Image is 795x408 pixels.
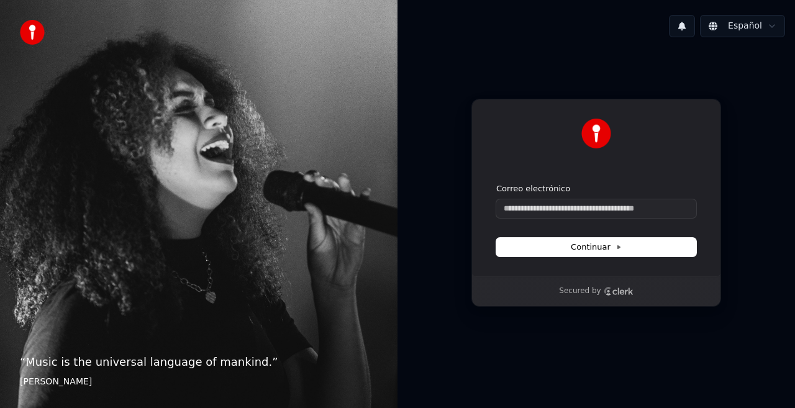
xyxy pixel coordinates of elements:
img: Youka [581,119,611,148]
span: Continuar [571,242,622,253]
footer: [PERSON_NAME] [20,376,378,388]
p: Secured by [559,286,601,296]
label: Correo electrónico [496,183,570,194]
img: youka [20,20,45,45]
p: “ Music is the universal language of mankind. ” [20,353,378,371]
button: Continuar [496,238,696,256]
a: Clerk logo [604,287,634,296]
